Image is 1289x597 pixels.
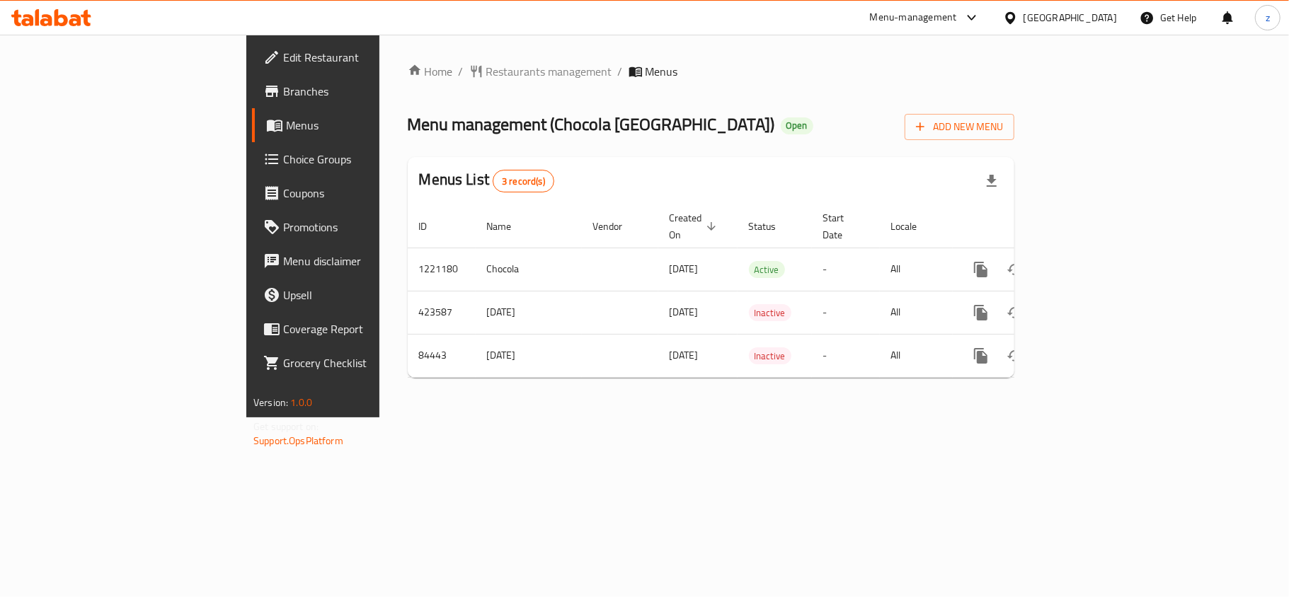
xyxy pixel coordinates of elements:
[286,117,450,134] span: Menus
[964,296,998,330] button: more
[880,248,953,291] td: All
[408,63,1014,80] nav: breadcrumb
[749,262,785,278] span: Active
[252,278,462,312] a: Upsell
[964,339,998,373] button: more
[998,253,1032,286] button: Change Status
[749,348,791,364] span: Inactive
[419,218,446,235] span: ID
[476,334,582,377] td: [DATE]
[812,291,880,334] td: -
[283,83,450,100] span: Branches
[749,304,791,321] div: Inactive
[253,417,319,436] span: Get support on:
[1024,10,1117,25] div: [GEOGRAPHIC_DATA]
[283,219,450,236] span: Promotions
[283,49,450,66] span: Edit Restaurant
[749,305,791,321] span: Inactive
[253,393,288,412] span: Version:
[252,74,462,108] a: Branches
[670,346,699,364] span: [DATE]
[252,142,462,176] a: Choice Groups
[476,248,582,291] td: Chocola
[781,117,813,134] div: Open
[419,169,554,192] h2: Menus List
[252,108,462,142] a: Menus
[998,296,1032,330] button: Change Status
[916,118,1003,136] span: Add New Menu
[870,9,957,26] div: Menu-management
[290,393,312,412] span: 1.0.0
[283,286,450,303] span: Upsell
[646,63,678,80] span: Menus
[964,253,998,286] button: more
[253,431,343,450] a: Support.OpsPlatform
[476,291,582,334] td: [DATE]
[1266,10,1270,25] span: z
[252,244,462,278] a: Menu disclaimer
[487,218,530,235] span: Name
[781,120,813,132] span: Open
[618,63,623,80] li: /
[252,40,462,74] a: Edit Restaurant
[812,248,880,291] td: -
[252,312,462,346] a: Coverage Report
[823,209,863,243] span: Start Date
[998,339,1032,373] button: Change Status
[252,176,462,210] a: Coupons
[975,164,1009,198] div: Export file
[283,320,450,337] span: Coverage Report
[812,334,880,377] td: -
[670,209,721,243] span: Created On
[493,170,554,192] div: Total records count
[252,210,462,244] a: Promotions
[905,114,1014,140] button: Add New Menu
[408,108,775,140] span: Menu management ( Chocola [GEOGRAPHIC_DATA] )
[880,291,953,334] td: All
[252,346,462,380] a: Grocery Checklist
[670,260,699,278] span: [DATE]
[283,253,450,269] span: Menu disclaimer
[749,218,795,235] span: Status
[670,303,699,321] span: [DATE]
[408,205,1111,378] table: enhanced table
[283,151,450,168] span: Choice Groups
[283,185,450,202] span: Coupons
[749,261,785,278] div: Active
[953,205,1111,248] th: Actions
[493,175,554,188] span: 3 record(s)
[469,63,612,80] a: Restaurants management
[891,218,936,235] span: Locale
[880,334,953,377] td: All
[283,354,450,371] span: Grocery Checklist
[593,218,641,235] span: Vendor
[486,63,612,80] span: Restaurants management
